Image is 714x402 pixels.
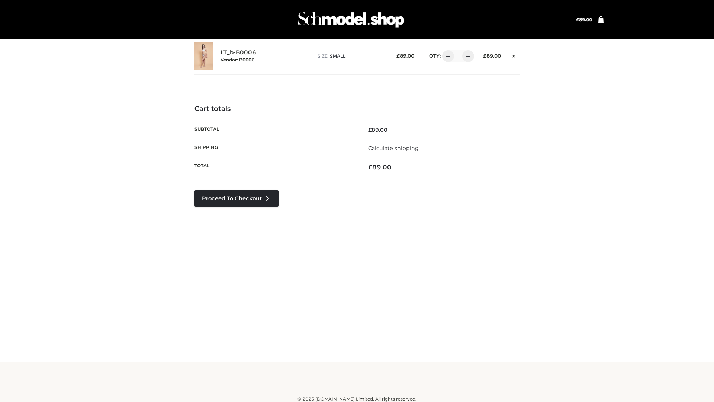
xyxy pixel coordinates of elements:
a: Calculate shipping [368,145,419,151]
bdi: 89.00 [368,127,387,133]
h4: Cart totals [194,105,520,113]
small: Vendor: B0006 [221,57,254,63]
img: Schmodel Admin 964 [295,5,407,34]
th: Shipping [194,139,357,157]
bdi: 89.00 [396,53,414,59]
span: £ [576,17,579,22]
th: Subtotal [194,121,357,139]
a: Remove this item [508,50,520,60]
span: £ [396,53,400,59]
div: QTY: [422,50,472,62]
a: £89.00 [576,17,592,22]
th: Total [194,157,357,177]
img: LT_b-B0006 - SMALL [194,42,213,70]
bdi: 89.00 [483,53,501,59]
bdi: 89.00 [368,163,392,171]
p: size : [318,53,385,60]
span: £ [368,163,372,171]
a: LT_b-B0006 [221,49,256,56]
a: Proceed to Checkout [194,190,279,207]
span: SMALL [330,53,345,59]
span: £ [483,53,486,59]
span: £ [368,127,372,133]
bdi: 89.00 [576,17,592,22]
